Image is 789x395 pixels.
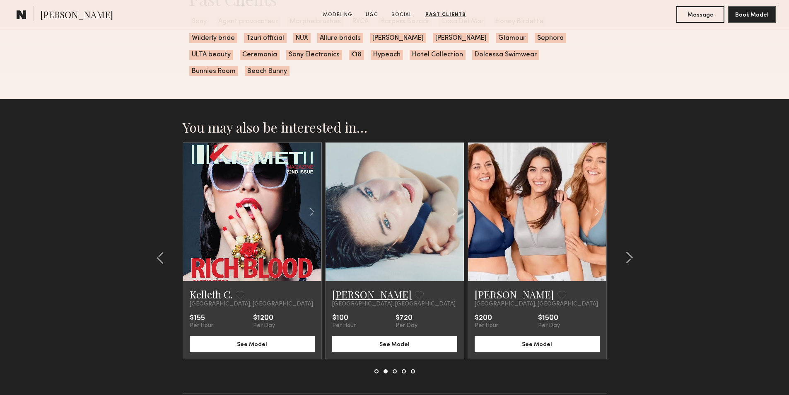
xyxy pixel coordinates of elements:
div: $1200 [253,314,275,322]
a: [PERSON_NAME] [332,288,412,301]
h2: You may also be interested in… [183,119,607,136]
a: See Model [190,340,315,347]
div: $100 [332,314,356,322]
div: Per Hour [475,322,498,329]
a: [PERSON_NAME] [475,288,554,301]
button: Message [676,6,724,23]
span: K18 [349,50,364,60]
a: UGC [362,11,381,19]
span: [PERSON_NAME] [433,33,489,43]
span: Wilderly bride [189,33,237,43]
span: Glamour [496,33,528,43]
div: $200 [475,314,498,322]
span: Beach Bunny [245,66,290,76]
span: [GEOGRAPHIC_DATA], [GEOGRAPHIC_DATA] [475,301,598,308]
span: [PERSON_NAME] [370,33,426,43]
a: Social [388,11,415,19]
a: Kelleth C. [190,288,232,301]
a: Past Clients [422,11,469,19]
div: Per Day [253,322,275,329]
span: Sony Electronics [286,50,342,60]
span: Bunnies Room [189,66,238,76]
button: See Model [332,336,457,352]
div: $155 [190,314,213,322]
a: See Model [475,340,600,347]
span: [GEOGRAPHIC_DATA], [GEOGRAPHIC_DATA] [190,301,313,308]
span: [GEOGRAPHIC_DATA], [GEOGRAPHIC_DATA] [332,301,456,308]
span: Ceremonia [240,50,280,60]
span: Dolcessa Swimwear [472,50,539,60]
span: [PERSON_NAME] [40,8,113,23]
span: Sephora [535,33,566,43]
span: ULTA beauty [189,50,233,60]
a: Book Model [728,11,776,18]
button: Book Model [728,6,776,23]
div: Per Hour [332,322,356,329]
div: $720 [396,314,417,322]
span: Hypeach [371,50,403,60]
div: Per Day [538,322,560,329]
span: NUX [293,33,311,43]
span: Tzuri official [244,33,287,43]
button: See Model [190,336,315,352]
a: Modeling [320,11,356,19]
span: Hotel Collection [410,50,466,60]
div: Per Day [396,322,417,329]
span: Allure bridals [317,33,363,43]
div: Per Hour [190,322,213,329]
button: See Model [475,336,600,352]
a: See Model [332,340,457,347]
div: $1500 [538,314,560,322]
